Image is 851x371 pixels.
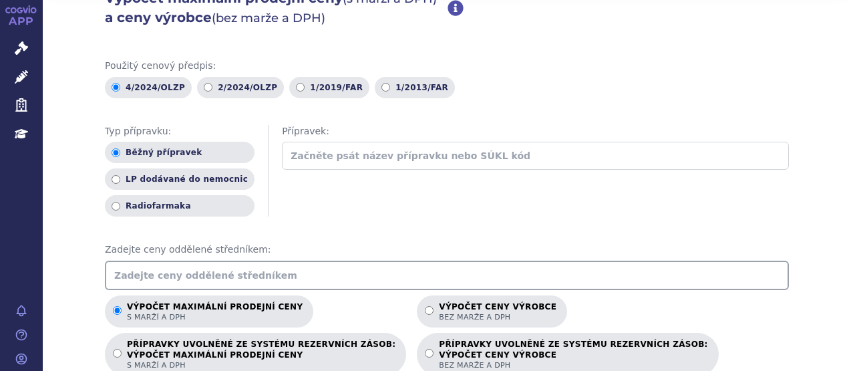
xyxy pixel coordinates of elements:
[204,83,212,92] input: 2/2024/OLZP
[282,142,789,170] input: Začněte psát název přípravku nebo SÚKL kód
[112,83,120,92] input: 4/2024/OLZP
[439,360,707,370] span: bez marže a DPH
[439,312,556,322] span: bez marže a DPH
[112,175,120,184] input: LP dodávané do nemocnic
[296,83,305,92] input: 1/2019/FAR
[127,312,303,322] span: s marží a DPH
[381,83,390,92] input: 1/2013/FAR
[127,302,303,322] p: Výpočet maximální prodejní ceny
[425,306,434,315] input: Výpočet ceny výrobcebez marže a DPH
[113,306,122,315] input: Výpočet maximální prodejní cenys marží a DPH
[112,148,120,157] input: Běžný přípravek
[105,142,254,163] label: Běžný přípravek
[212,11,325,25] span: (bez marže a DPH)
[439,350,707,360] strong: VÝPOČET CENY VÝROBCE
[105,195,254,217] label: Radiofarmaka
[439,302,556,322] p: Výpočet ceny výrobce
[105,59,789,73] span: Použitý cenový předpis:
[105,77,192,98] label: 4/2024/OLZP
[282,125,789,138] span: Přípravek:
[127,340,395,370] p: PŘÍPRAVKY UVOLNĚNÉ ZE SYSTÉMU REZERVNÍCH ZÁSOB:
[105,125,254,138] span: Typ přípravku:
[127,350,395,360] strong: VÝPOČET MAXIMÁLNÍ PRODEJNÍ CENY
[289,77,369,98] label: 1/2019/FAR
[105,261,789,290] input: Zadejte ceny oddělené středníkem
[112,202,120,211] input: Radiofarmaka
[425,349,434,358] input: PŘÍPRAVKY UVOLNĚNÉ ZE SYSTÉMU REZERVNÍCH ZÁSOB:VÝPOČET CENY VÝROBCEbez marže a DPH
[375,77,455,98] label: 1/2013/FAR
[197,77,284,98] label: 2/2024/OLZP
[105,243,789,257] span: Zadejte ceny oddělené středníkem:
[439,340,707,370] p: PŘÍPRAVKY UVOLNĚNÉ ZE SYSTÉMU REZERVNÍCH ZÁSOB:
[113,349,122,358] input: PŘÍPRAVKY UVOLNĚNÉ ZE SYSTÉMU REZERVNÍCH ZÁSOB:VÝPOČET MAXIMÁLNÍ PRODEJNÍ CENYs marží a DPH
[105,168,254,190] label: LP dodávané do nemocnic
[127,360,395,370] span: s marží a DPH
